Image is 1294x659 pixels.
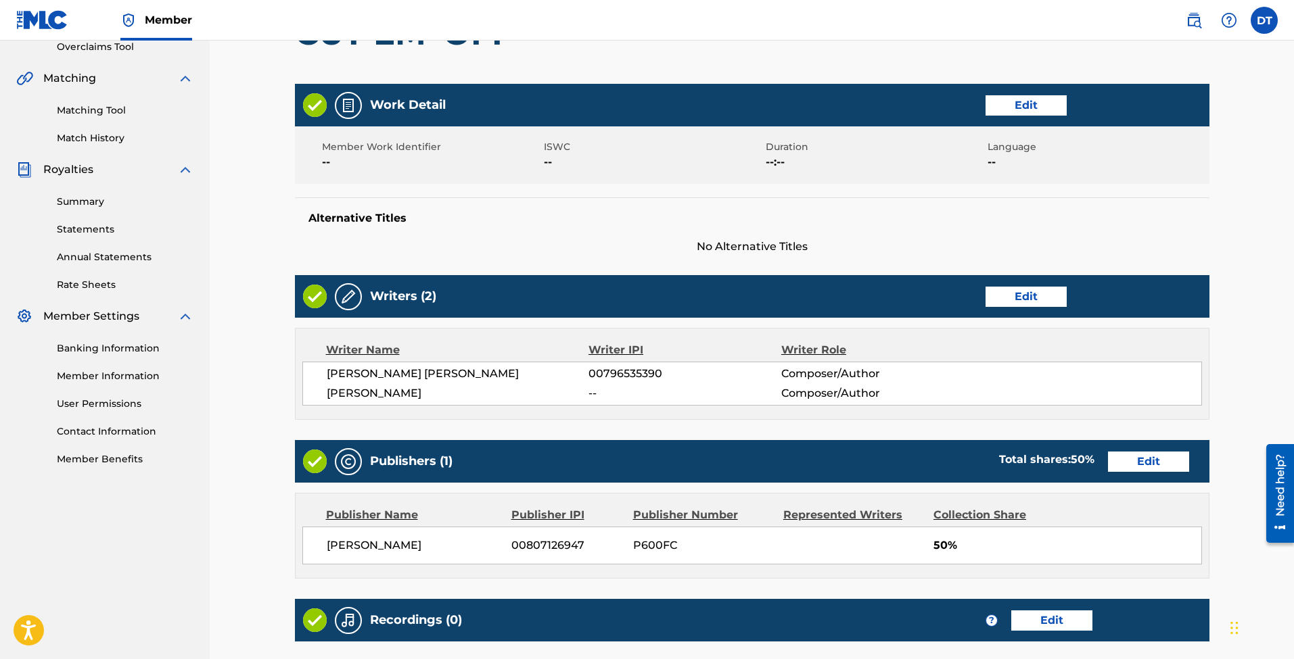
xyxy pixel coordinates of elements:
span: [PERSON_NAME] [327,537,502,554]
iframe: Chat Widget [1226,594,1294,659]
img: Valid [303,285,327,308]
span: P600FC [633,537,773,554]
img: Publishers [340,454,356,470]
a: Summary [57,195,193,209]
span: Composer/Author [781,366,956,382]
span: 00807126947 [511,537,623,554]
img: Member Settings [16,308,32,324]
div: Writer IPI [588,342,781,358]
img: expand [177,308,193,324]
img: Royalties [16,162,32,178]
img: expand [177,70,193,87]
span: -- [988,154,1206,170]
div: Collection Share [933,507,1065,523]
h5: Writers (2) [370,289,436,304]
a: Rate Sheets [57,278,193,292]
span: ? [986,615,997,626]
span: --:-- [766,154,984,170]
a: Banking Information [57,341,193,356]
a: Member Information [57,369,193,383]
div: Writer Role [781,342,956,358]
img: Writers [340,289,356,305]
img: MLC Logo [16,10,68,30]
a: Matching Tool [57,103,193,118]
img: Valid [303,93,327,117]
span: -- [544,154,762,170]
span: Language [988,140,1206,154]
img: Top Rightsholder [120,12,137,28]
div: User Menu [1251,7,1278,34]
span: 50% [933,537,1201,554]
span: No Alternative Titles [295,239,1209,255]
a: Public Search [1180,7,1207,34]
img: search [1186,12,1202,28]
span: Matching [43,70,96,87]
span: Member Work Identifier [322,140,540,154]
iframe: Resource Center [1256,438,1294,550]
img: Recordings [340,612,356,629]
img: expand [177,162,193,178]
div: Publisher Number [633,507,773,523]
img: Valid [303,449,327,473]
span: Royalties [43,162,93,178]
div: Drag [1230,608,1239,648]
div: Writer Name [326,342,589,358]
a: User Permissions [57,397,193,411]
span: -- [588,385,781,401]
a: Member Benefits [57,452,193,466]
a: Overclaims Tool [57,40,193,54]
span: Member [145,12,192,28]
span: [PERSON_NAME] [327,385,589,401]
h5: Publishers (1) [370,454,453,469]
span: Member Settings [43,308,139,324]
h5: Work Detail [370,97,446,113]
div: Total shares: [999,451,1094,468]
span: ISWC [544,140,762,154]
img: Matching [16,70,33,87]
span: 00796535390 [588,366,781,382]
a: Annual Statements [57,250,193,264]
span: Composer/Author [781,385,956,401]
img: Work Detail [340,97,356,114]
span: Duration [766,140,984,154]
h5: Alternative Titles [308,212,1196,225]
span: -- [322,154,540,170]
a: Contact Information [57,424,193,439]
div: Help [1216,7,1243,34]
div: Represented Writers [783,507,923,523]
h5: Recordings (0) [370,612,462,628]
img: Valid [303,608,327,632]
button: Edit [986,95,1067,116]
button: Edit [986,287,1067,307]
img: help [1221,12,1237,28]
span: [PERSON_NAME] [PERSON_NAME] [327,366,589,382]
span: 50 % [1071,453,1094,466]
div: Publisher Name [326,507,501,523]
a: Match History [57,131,193,145]
div: Publisher IPI [511,507,623,523]
button: Edit [1011,610,1092,631]
a: Statements [57,222,193,237]
button: Edit [1108,451,1189,472]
